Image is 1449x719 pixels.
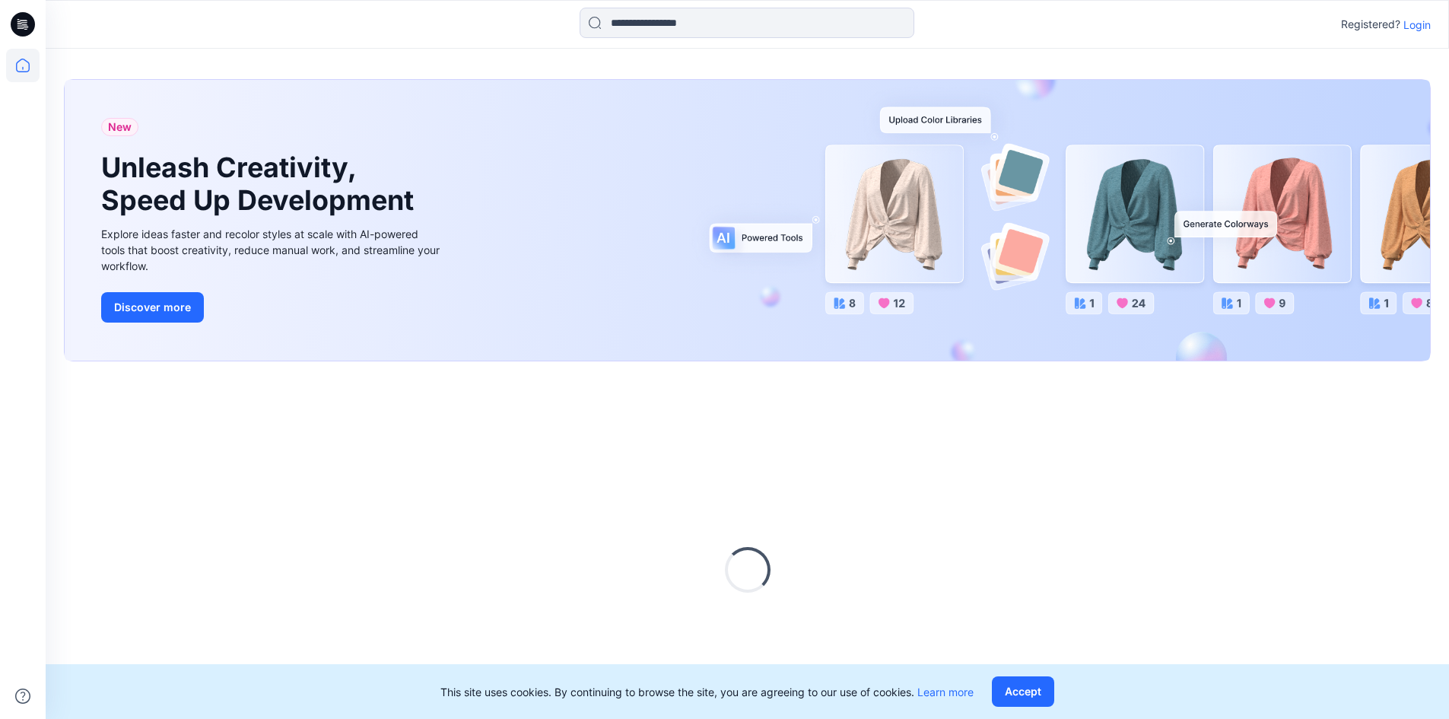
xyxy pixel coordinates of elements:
p: Registered? [1341,15,1400,33]
a: Discover more [101,292,443,323]
h1: Unleash Creativity, Speed Up Development [101,151,421,217]
a: Learn more [917,686,974,698]
span: New [108,118,132,136]
button: Discover more [101,292,204,323]
p: Login [1403,17,1431,33]
p: This site uses cookies. By continuing to browse the site, you are agreeing to our use of cookies. [440,684,974,700]
button: Accept [992,676,1054,707]
div: Explore ideas faster and recolor styles at scale with AI-powered tools that boost creativity, red... [101,226,443,274]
